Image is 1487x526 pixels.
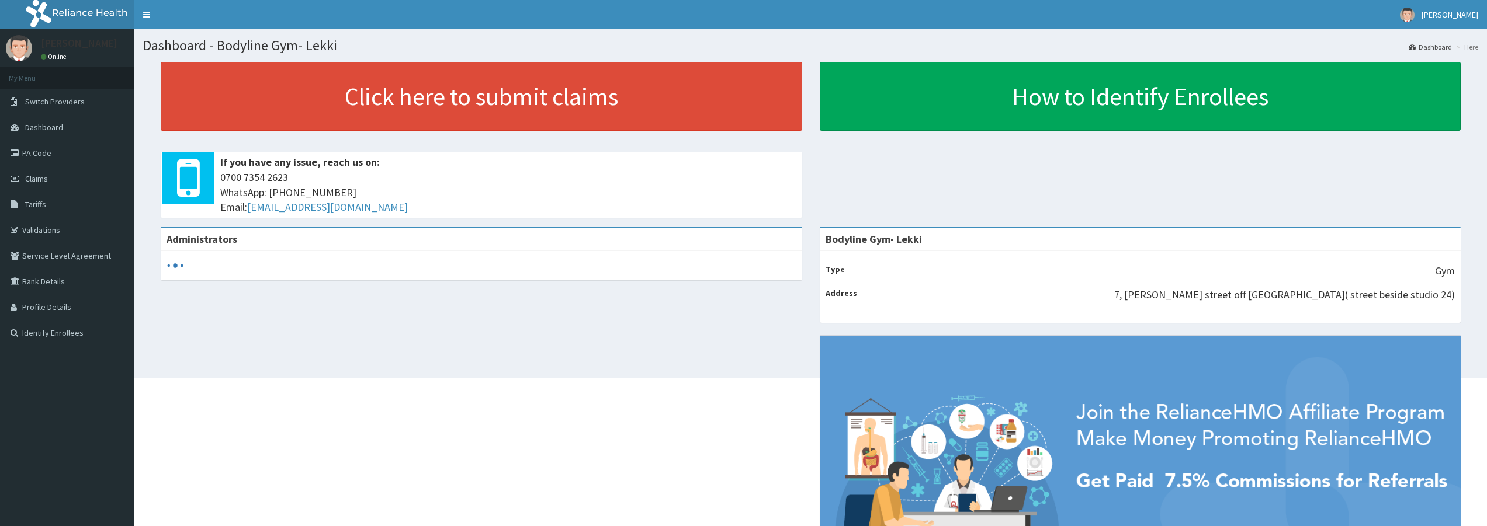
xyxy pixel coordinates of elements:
[25,173,48,184] span: Claims
[820,62,1461,131] a: How to Identify Enrollees
[25,199,46,210] span: Tariffs
[220,170,796,215] span: 0700 7354 2623 WhatsApp: [PHONE_NUMBER] Email:
[6,35,32,61] img: User Image
[167,232,237,246] b: Administrators
[1422,9,1478,20] span: [PERSON_NAME]
[161,62,802,131] a: Click here to submit claims
[1453,42,1478,52] li: Here
[1400,8,1415,22] img: User Image
[167,257,184,274] svg: audio-loading
[826,232,922,246] strong: Bodyline Gym- Lekki
[1409,42,1452,52] a: Dashboard
[247,200,408,214] a: [EMAIL_ADDRESS][DOMAIN_NAME]
[220,155,380,169] b: If you have any issue, reach us on:
[41,53,69,61] a: Online
[826,288,857,298] b: Address
[143,38,1478,53] h1: Dashboard - Bodyline Gym- Lekki
[25,122,63,133] span: Dashboard
[25,96,85,107] span: Switch Providers
[1114,287,1455,302] p: 7, [PERSON_NAME] street off [GEOGRAPHIC_DATA]( street beside studio 24)
[1435,263,1455,278] p: Gym
[826,264,845,274] b: Type
[41,38,117,48] p: [PERSON_NAME]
